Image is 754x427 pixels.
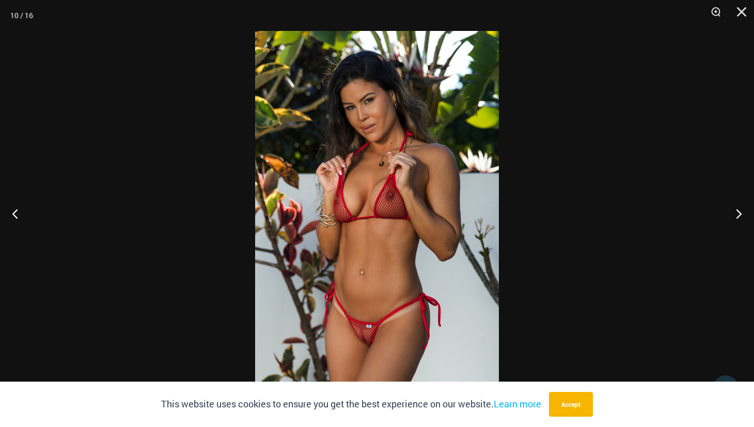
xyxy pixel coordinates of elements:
[715,188,754,239] button: Next
[549,392,593,417] button: Accept
[161,397,541,412] p: This website uses cookies to ensure you get the best experience on our website.
[255,31,499,396] img: Summer Storm Red 312 Tri Top 449 Thong 02
[10,8,33,23] div: 10 / 16
[494,398,541,410] a: Learn more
